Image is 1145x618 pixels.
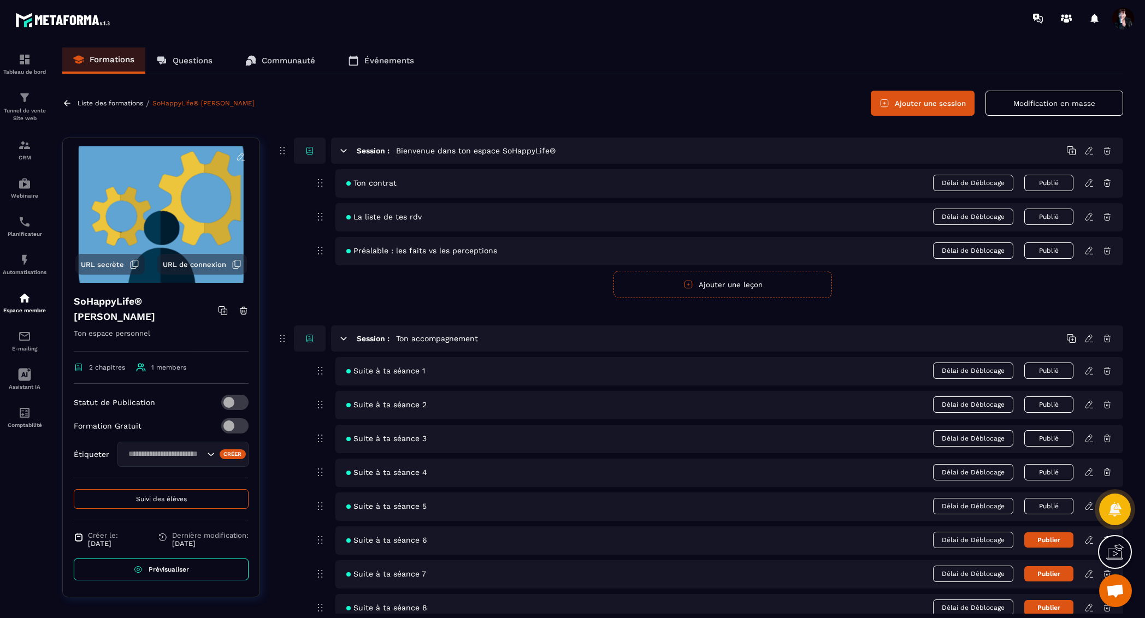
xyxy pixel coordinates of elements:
[933,532,1013,548] span: Délai de Déblocage
[157,254,247,275] button: URL de connexion
[3,130,46,169] a: formationformationCRM
[3,360,46,398] a: Assistant IA
[89,364,125,371] span: 2 chapitres
[15,10,114,30] img: logo
[3,384,46,390] p: Assistant IA
[3,45,46,83] a: formationformationTableau de bord
[1024,209,1073,225] button: Publié
[149,566,189,573] span: Prévisualiser
[172,539,249,548] p: [DATE]
[1024,363,1073,379] button: Publié
[3,422,46,428] p: Comptabilité
[1024,532,1073,548] button: Publier
[346,179,397,187] span: Ton contrat
[346,212,422,221] span: La liste de tes rdv
[172,531,249,539] span: Dernière modification:
[1024,464,1073,480] button: Publié
[396,145,556,156] h5: Bienvenue dans ton espace SoHappyLife®
[62,47,145,74] a: Formations
[1024,175,1073,191] button: Publié
[136,495,187,503] span: Suivi des élèves
[74,489,249,509] button: Suivi des élèves
[1024,430,1073,447] button: Publié
[346,502,427,510] span: Suite à ta séance 5
[18,139,31,152] img: formation
[3,346,46,352] p: E-mailing
[396,333,478,344] h5: Ton accompagnement
[173,56,213,66] p: Questions
[74,327,249,352] p: Ton espace personnel
[71,146,251,283] img: background
[357,146,389,155] h6: Session :
[18,330,31,343] img: email
[346,434,427,443] span: Suite à ta séance 3
[18,253,31,266] img: automations
[1024,498,1073,514] button: Publié
[145,47,223,74] a: Questions
[3,307,46,313] p: Espace membre
[337,47,425,74] a: Événements
[163,260,226,269] span: URL de connexion
[871,91,975,116] button: Ajouter une session
[74,421,141,430] p: Formation Gratuit
[18,292,31,305] img: automations
[88,531,118,539] span: Créer le:
[75,254,145,275] button: URL secrète
[18,215,31,228] img: scheduler
[933,396,1013,413] span: Délai de Déblocage
[3,154,46,161] p: CRM
[346,366,425,375] span: Suite à ta séance 1
[1024,396,1073,413] button: Publié
[346,468,427,477] span: Suite à ta séance 4
[933,566,1013,582] span: Délai de Déblocage
[346,603,427,612] span: Suite à ta séance 8
[3,207,46,245] a: schedulerschedulerPlanificateur
[933,175,1013,191] span: Délai de Déblocage
[933,209,1013,225] span: Délai de Déblocage
[78,99,143,107] a: Liste des formations
[3,83,46,130] a: formationformationTunnel de vente Site web
[152,99,255,107] a: SoHappyLife® [PERSON_NAME]
[933,430,1013,447] span: Délai de Déblocage
[3,245,46,283] a: automationsautomationsAutomatisations
[357,334,389,343] h6: Session :
[3,169,46,207] a: automationsautomationsWebinaire
[3,269,46,275] p: Automatisations
[220,449,246,459] div: Créer
[3,69,46,75] p: Tableau de bord
[74,450,109,459] p: Étiqueter
[1024,242,1073,259] button: Publié
[613,271,832,298] button: Ajouter une leçon
[933,464,1013,480] span: Délai de Déblocage
[18,406,31,419] img: accountant
[81,260,124,269] span: URL secrète
[933,599,1013,616] span: Délai de Déblocage
[74,398,155,407] p: Statut de Publication
[364,56,414,66] p: Événements
[3,322,46,360] a: emailemailE-mailing
[88,539,118,548] p: [DATE]
[18,91,31,104] img: formation
[90,55,134,64] p: Formations
[151,364,186,371] span: 1 members
[346,536,427,544] span: Suite à ta séance 6
[1024,600,1073,615] button: Publier
[933,498,1013,514] span: Délai de Déblocage
[3,107,46,122] p: Tunnel de vente Site web
[346,246,497,255] span: Préalable : les faits vs les perceptions
[3,231,46,237] p: Planificateur
[117,442,249,467] div: Search for option
[933,242,1013,259] span: Délai de Déblocage
[3,193,46,199] p: Webinaire
[18,53,31,66] img: formation
[74,558,249,580] a: Prévisualiser
[262,56,315,66] p: Communauté
[1024,566,1073,581] button: Publier
[146,98,150,109] span: /
[1099,574,1132,607] div: Ouvrir le chat
[18,177,31,190] img: automations
[985,91,1123,116] button: Modification en masse
[3,398,46,436] a: accountantaccountantComptabilité
[346,569,426,578] span: Suite à ta séance 7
